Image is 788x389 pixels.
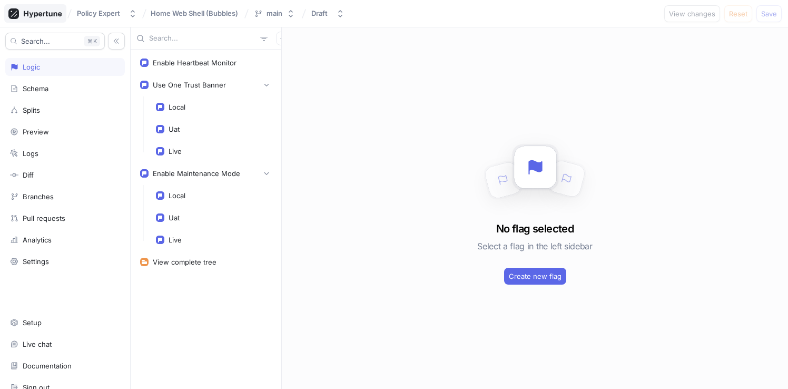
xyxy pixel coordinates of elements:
[311,9,328,18] div: Draft
[504,268,566,285] button: Create new flag
[169,236,182,244] div: Live
[23,171,34,179] div: Diff
[73,5,141,22] button: Policy Expert
[23,106,40,114] div: Splits
[5,33,105,50] button: Search...K
[23,149,38,158] div: Logs
[23,236,52,244] div: Analytics
[169,125,180,133] div: Uat
[23,257,49,266] div: Settings
[23,63,40,71] div: Logic
[153,169,240,178] div: Enable Maintenance Mode
[21,38,50,44] span: Search...
[477,237,592,256] h5: Select a flag in the left sidebar
[149,33,256,44] input: Search...
[724,5,752,22] button: Reset
[169,147,182,155] div: Live
[23,362,72,370] div: Documentation
[761,11,777,17] span: Save
[153,81,226,89] div: Use One Trust Banner
[169,191,185,200] div: Local
[23,340,52,348] div: Live chat
[169,103,185,111] div: Local
[496,221,574,237] h3: No flag selected
[5,357,125,375] a: Documentation
[250,5,299,22] button: main
[509,273,562,279] span: Create new flag
[151,9,238,17] span: Home Web Shell (Bubbles)
[153,59,237,67] div: Enable Heartbeat Monitor
[664,5,720,22] button: View changes
[23,84,48,93] div: Schema
[23,128,49,136] div: Preview
[23,192,54,201] div: Branches
[84,36,100,46] div: K
[669,11,715,17] span: View changes
[23,318,42,327] div: Setup
[77,9,120,18] div: Policy Expert
[153,258,216,266] div: View complete tree
[756,5,782,22] button: Save
[169,213,180,222] div: Uat
[23,214,65,222] div: Pull requests
[729,11,747,17] span: Reset
[307,5,349,22] button: Draft
[267,9,282,18] div: main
